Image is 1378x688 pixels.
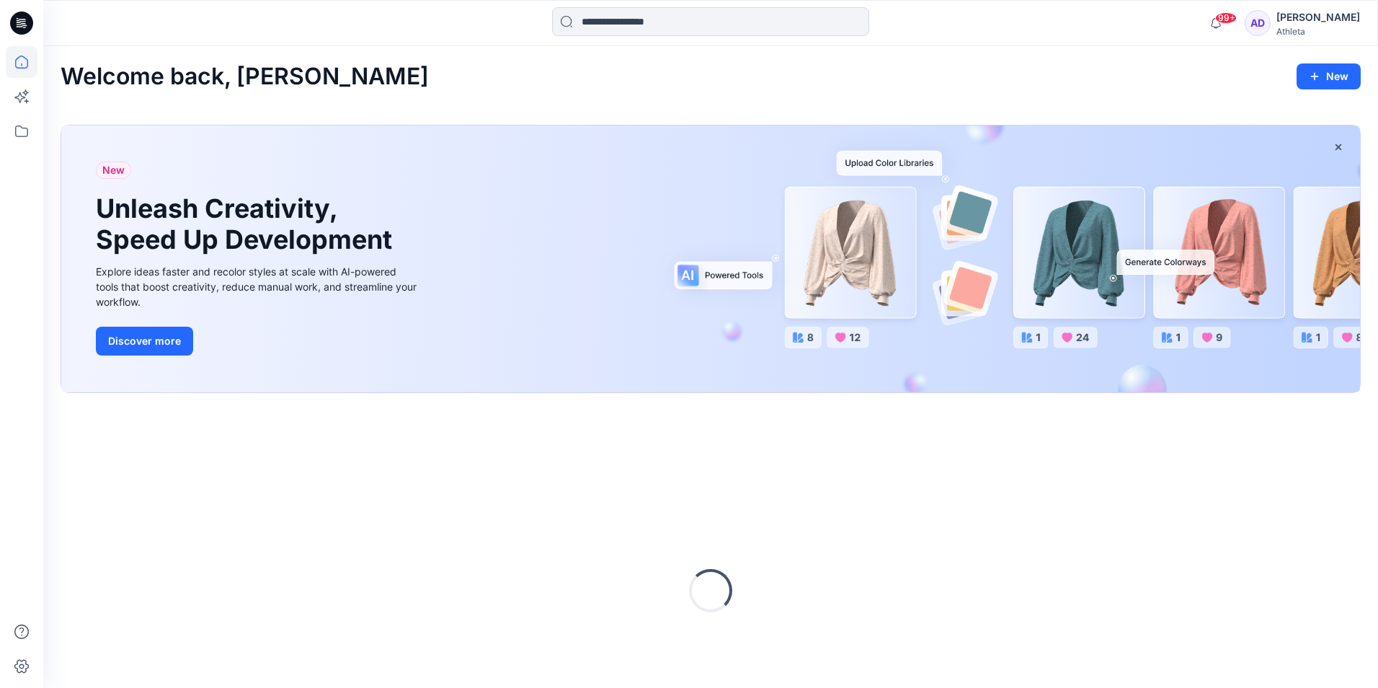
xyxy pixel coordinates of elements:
[1276,9,1360,26] div: [PERSON_NAME]
[96,264,420,309] div: Explore ideas faster and recolor styles at scale with AI-powered tools that boost creativity, red...
[96,327,193,356] button: Discover more
[1276,26,1360,37] div: Athleta
[96,193,399,255] h1: Unleash Creativity, Speed Up Development
[102,162,125,179] span: New
[96,327,420,356] a: Discover more
[1297,63,1361,89] button: New
[1245,10,1271,36] div: AD
[1215,12,1237,24] span: 99+
[61,63,429,90] h2: Welcome back, [PERSON_NAME]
